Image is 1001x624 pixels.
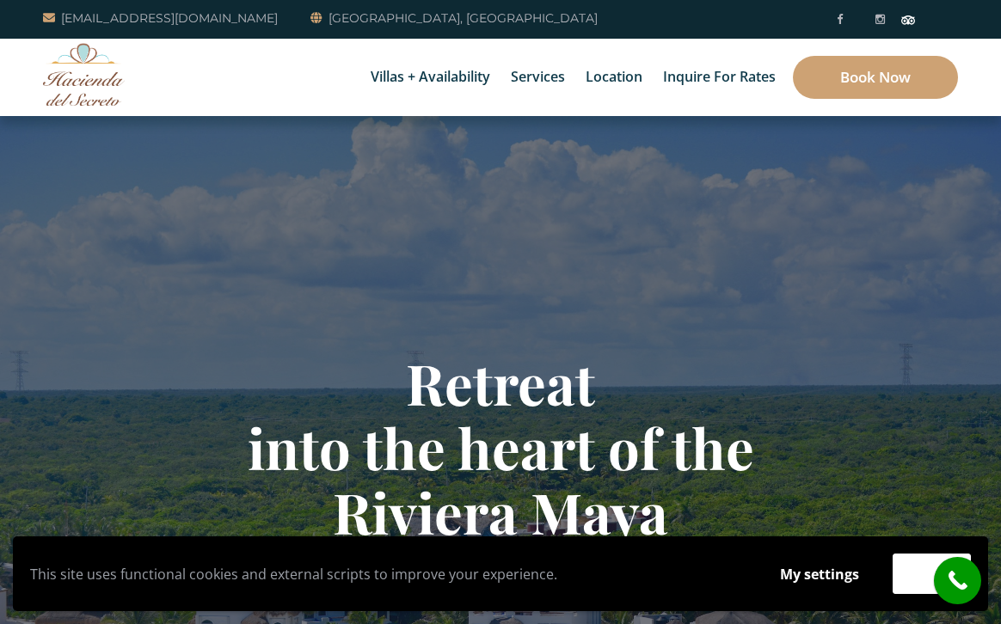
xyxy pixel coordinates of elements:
a: [GEOGRAPHIC_DATA], [GEOGRAPHIC_DATA] [310,8,598,28]
a: Book Now [793,56,958,99]
a: Services [502,39,574,116]
h1: Retreat into the heart of the Riviera Maya [101,351,900,544]
p: This site uses functional cookies and external scripts to improve your experience. [30,561,746,587]
a: [EMAIL_ADDRESS][DOMAIN_NAME] [43,8,278,28]
i: call [938,561,977,600]
img: Tripadvisor_logomark.svg [901,15,915,24]
a: call [934,557,981,604]
a: Inquire for Rates [654,39,784,116]
img: Awesome Logo [43,43,125,106]
a: Villas + Availability [362,39,499,116]
button: Accept [893,554,971,594]
button: My settings [764,554,875,594]
a: Location [577,39,651,116]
